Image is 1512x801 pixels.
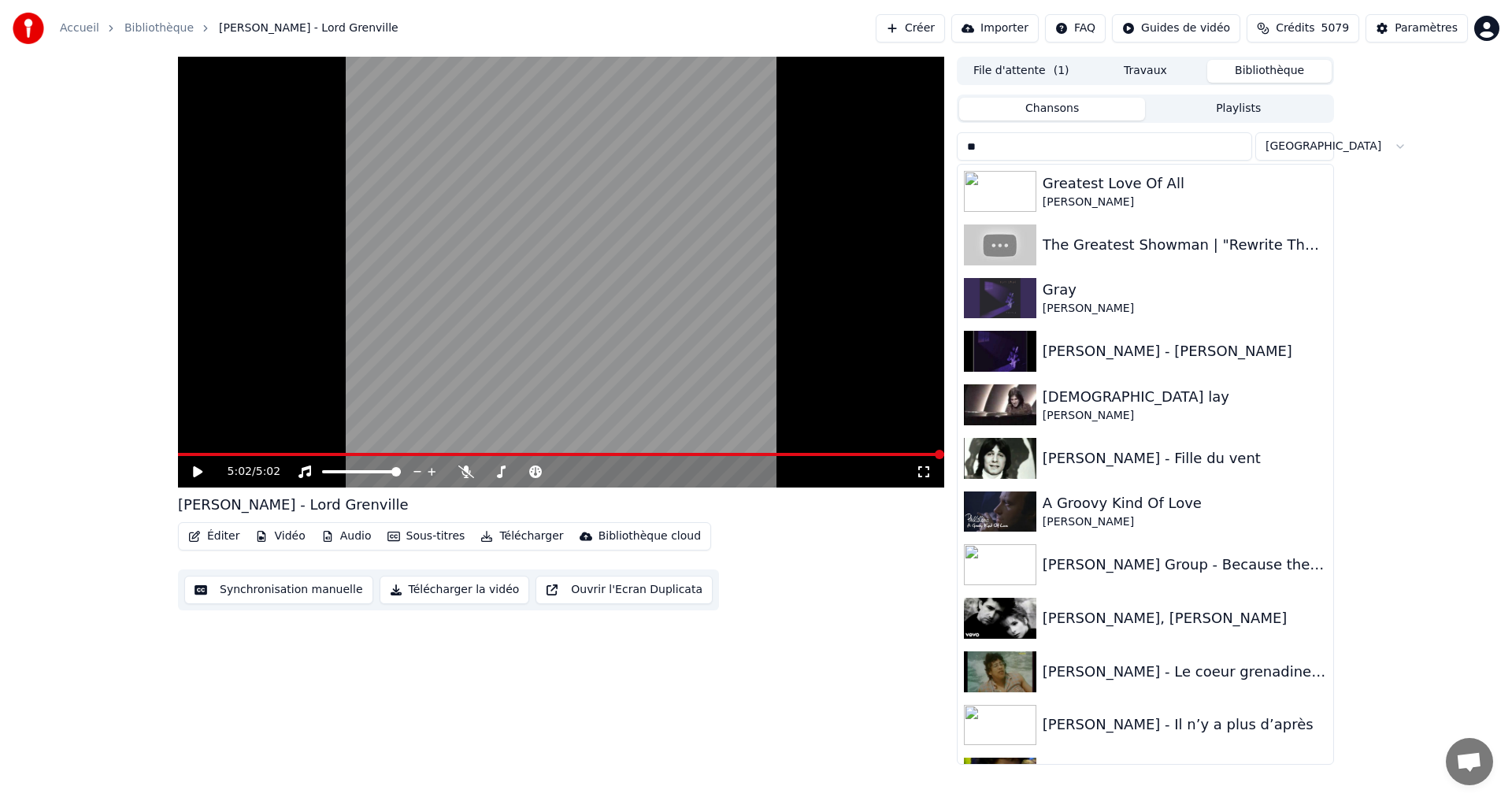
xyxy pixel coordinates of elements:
div: [PERSON_NAME] - Lord Grenville [178,494,409,516]
div: Greatest Love Of All [1043,172,1327,195]
button: Guides de vidéo [1112,14,1240,43]
div: [PERSON_NAME] - Fille du vent [1043,447,1327,469]
button: Chansons [959,98,1146,121]
div: Bibliothèque cloud [598,528,701,544]
a: Ouvrir le chat [1446,738,1493,785]
div: [PERSON_NAME] - [PERSON_NAME] [1043,340,1327,362]
div: [PERSON_NAME] - Le coeur grenadine .avi [1043,661,1327,683]
div: [PERSON_NAME], [PERSON_NAME] [1043,607,1327,629]
span: 5079 [1321,20,1350,36]
button: Éditer [182,525,246,547]
img: youka [13,13,44,44]
div: Gray [1043,279,1327,301]
button: Bibliothèque [1207,60,1332,83]
button: Paramètres [1366,14,1468,43]
button: Importer [951,14,1039,43]
button: Créer [876,14,945,43]
span: Crédits [1276,20,1314,36]
a: Accueil [60,20,99,36]
button: File d'attente [959,60,1084,83]
span: 5:02 [256,464,280,480]
div: [PERSON_NAME] Group - Because the Night [1043,554,1327,576]
div: [DEMOGRAPHIC_DATA] lay [1043,386,1327,408]
button: Ouvrir l'Ecran Duplicata [535,576,713,604]
div: A Groovy Kind Of Love [1043,492,1327,514]
button: Télécharger [474,525,569,547]
button: Sous-titres [381,525,472,547]
button: FAQ [1045,14,1106,43]
div: [PERSON_NAME] [1043,195,1327,210]
button: Audio [315,525,378,547]
div: / [228,464,265,480]
span: [GEOGRAPHIC_DATA] [1266,139,1381,154]
div: [PERSON_NAME] - Il n’y a plus d’après [1043,714,1327,736]
button: Playlists [1145,98,1332,121]
button: Crédits5079 [1247,14,1359,43]
div: The Greatest Showman | "Rewrite The Stars" Lyric Video | Fox Family Entertainment [1043,234,1327,256]
button: Travaux [1084,60,1208,83]
button: Télécharger la vidéo [380,576,530,604]
span: [PERSON_NAME] - Lord Grenville [219,20,398,36]
span: ( 1 ) [1054,63,1069,79]
div: Paramètres [1395,20,1458,36]
div: [PERSON_NAME] [1043,301,1327,317]
button: Vidéo [249,525,311,547]
nav: breadcrumb [60,20,398,36]
div: [PERSON_NAME] [1043,408,1327,424]
a: Bibliothèque [124,20,194,36]
div: [PERSON_NAME] [1043,514,1327,530]
button: Synchronisation manuelle [184,576,373,604]
span: 5:02 [228,464,252,480]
